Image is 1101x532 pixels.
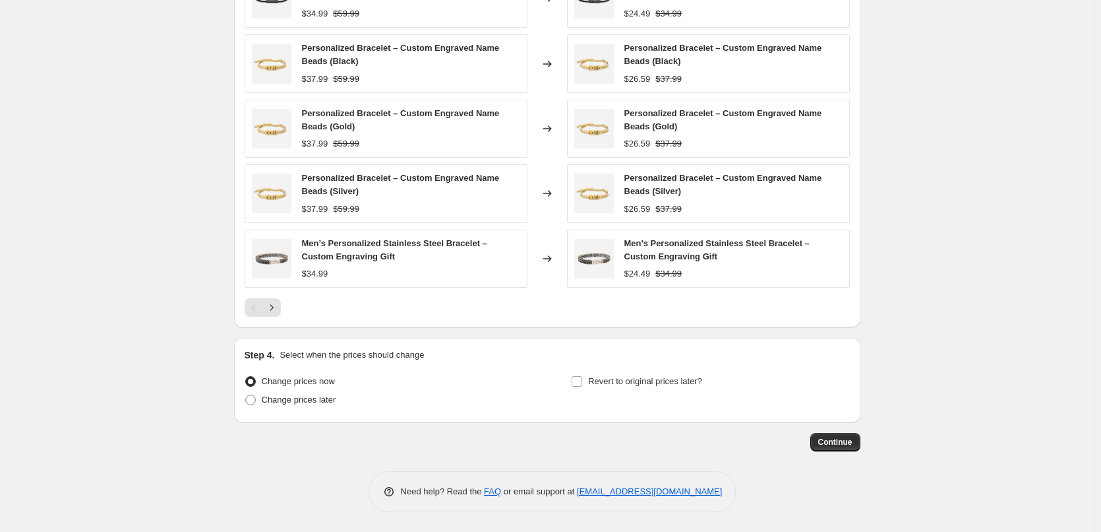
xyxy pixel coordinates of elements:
[262,298,281,317] button: Next
[302,43,500,66] span: Personalized Bracelet – Custom Engraved Name Beads (Black)
[245,349,275,362] h2: Step 4.
[280,349,424,362] p: Select when the prices should change
[624,173,822,196] span: Personalized Bracelet – Custom Engraved Name Beads (Silver)
[262,376,335,386] span: Change prices now
[252,174,291,213] img: PersonalizedPremiumBracelet_1_-gigapixel_80x.jpg
[624,238,810,261] span: Men’s Personalized Stainless Steel Bracelet – Custom Engraving Gift
[302,203,328,216] div: $37.99
[624,7,651,20] div: $24.49
[252,239,291,279] img: Men_sPersonalizedStainlessSteelBracelet_1_-gigapixel_80x.jpg
[333,203,359,216] strike: $59.99
[333,137,359,150] strike: $59.99
[574,239,614,279] img: Men_sPersonalizedStainlessSteelBracelet_1_-gigapixel_80x.jpg
[577,486,722,496] a: [EMAIL_ADDRESS][DOMAIN_NAME]
[401,486,485,496] span: Need help? Read the
[655,73,682,86] strike: $37.99
[484,486,501,496] a: FAQ
[501,486,577,496] span: or email support at
[302,7,328,20] div: $34.99
[302,238,487,261] span: Men’s Personalized Stainless Steel Bracelet – Custom Engraving Gift
[655,137,682,150] strike: $37.99
[810,433,860,451] button: Continue
[262,395,336,405] span: Change prices later
[624,137,651,150] div: $26.59
[624,203,651,216] div: $26.59
[588,376,702,386] span: Revert to original prices later?
[245,298,281,317] nav: Pagination
[655,203,682,216] strike: $37.99
[333,73,359,86] strike: $59.99
[252,44,291,84] img: PersonalizedPremiumBracelet_1_-gigapixel_80x.jpg
[302,267,328,281] div: $34.99
[655,7,682,20] strike: $34.99
[302,108,500,131] span: Personalized Bracelet – Custom Engraved Name Beads (Gold)
[655,267,682,281] strike: $34.99
[302,73,328,86] div: $37.99
[252,109,291,149] img: PersonalizedPremiumBracelet_1_-gigapixel_80x.jpg
[302,137,328,150] div: $37.99
[624,73,651,86] div: $26.59
[574,44,614,84] img: PersonalizedPremiumBracelet_1_-gigapixel_80x.jpg
[624,43,822,66] span: Personalized Bracelet – Custom Engraved Name Beads (Black)
[624,108,822,131] span: Personalized Bracelet – Custom Engraved Name Beads (Gold)
[302,173,500,196] span: Personalized Bracelet – Custom Engraved Name Beads (Silver)
[624,267,651,281] div: $24.49
[818,437,852,448] span: Continue
[333,7,359,20] strike: $59.99
[574,109,614,149] img: PersonalizedPremiumBracelet_1_-gigapixel_80x.jpg
[574,174,614,213] img: PersonalizedPremiumBracelet_1_-gigapixel_80x.jpg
